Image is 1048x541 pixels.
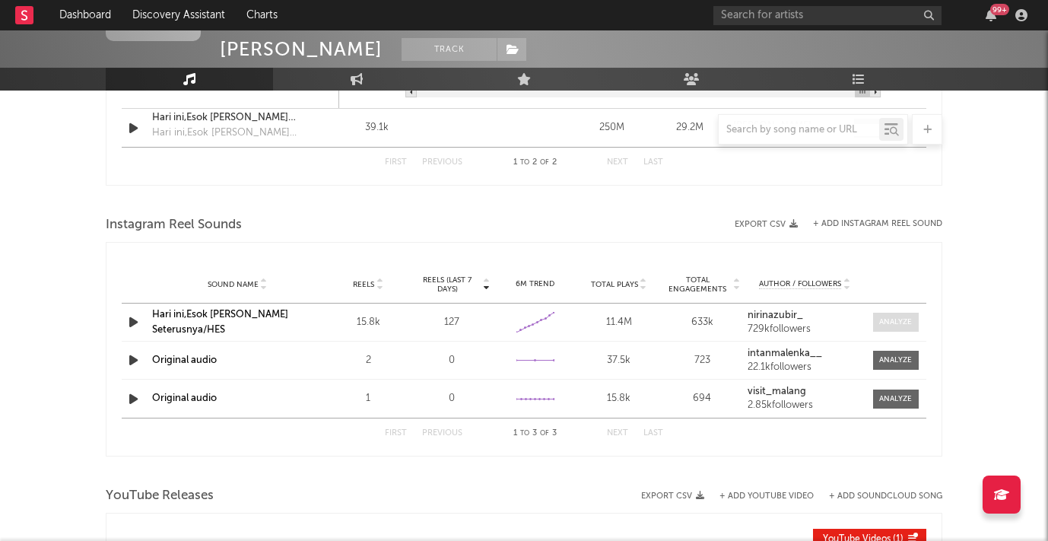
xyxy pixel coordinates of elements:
[497,278,573,290] div: 6M Trend
[990,4,1009,15] div: 99 +
[713,6,942,25] input: Search for artists
[520,159,529,166] span: to
[665,275,732,294] span: Total Engagements
[829,492,942,501] button: + Add SoundCloud Song
[607,158,628,167] button: Next
[581,353,657,368] div: 37.5k
[643,158,663,167] button: Last
[385,158,407,167] button: First
[665,315,741,330] div: 633k
[385,429,407,438] button: First
[748,310,803,320] strong: nirinazubir_
[152,355,217,365] a: Original audio
[402,38,497,61] button: Track
[643,429,663,438] button: Last
[520,430,529,437] span: to
[591,280,638,289] span: Total Plays
[540,159,549,166] span: of
[607,429,628,438] button: Next
[748,348,822,358] strong: intanmalenka__
[152,310,288,335] a: Hari ini,Esok [PERSON_NAME] Seterusnya/HES
[665,391,741,406] div: 694
[748,310,862,321] a: nirinazubir_
[986,9,996,21] button: 99+
[208,280,259,289] span: Sound Name
[759,279,841,289] span: Author / Followers
[152,110,311,126] a: Hari ini,Esok [PERSON_NAME] Seterusnya/HES
[665,353,741,368] div: 723
[719,492,814,501] button: + Add YouTube Video
[414,391,490,406] div: 0
[422,429,462,438] button: Previous
[814,492,942,501] button: + Add SoundCloud Song
[106,487,214,505] span: YouTube Releases
[330,353,406,368] div: 2
[493,154,576,172] div: 1 2 2
[719,124,879,136] input: Search by song name or URL
[581,391,657,406] div: 15.8k
[748,362,862,373] div: 22.1k followers
[748,400,862,411] div: 2.85k followers
[330,391,406,406] div: 1
[540,430,549,437] span: of
[220,38,383,61] div: [PERSON_NAME]
[414,353,490,368] div: 0
[414,315,490,330] div: 127
[641,492,704,501] button: Export CSV
[704,492,814,501] div: + Add YouTube Video
[581,315,657,330] div: 11.4M
[106,216,242,234] span: Instagram Reel Sounds
[748,387,862,397] a: visit_malang
[735,220,798,229] button: Export CSV
[813,220,942,228] button: + Add Instagram Reel Sound
[798,220,942,228] div: + Add Instagram Reel Sound
[353,280,374,289] span: Reels
[330,315,406,330] div: 15.8k
[748,387,806,396] strong: visit_malang
[422,158,462,167] button: Previous
[152,393,217,403] a: Original audio
[414,275,481,294] span: Reels (last 7 days)
[748,348,862,359] a: intanmalenka__
[748,324,862,335] div: 729k followers
[493,425,576,443] div: 1 3 3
